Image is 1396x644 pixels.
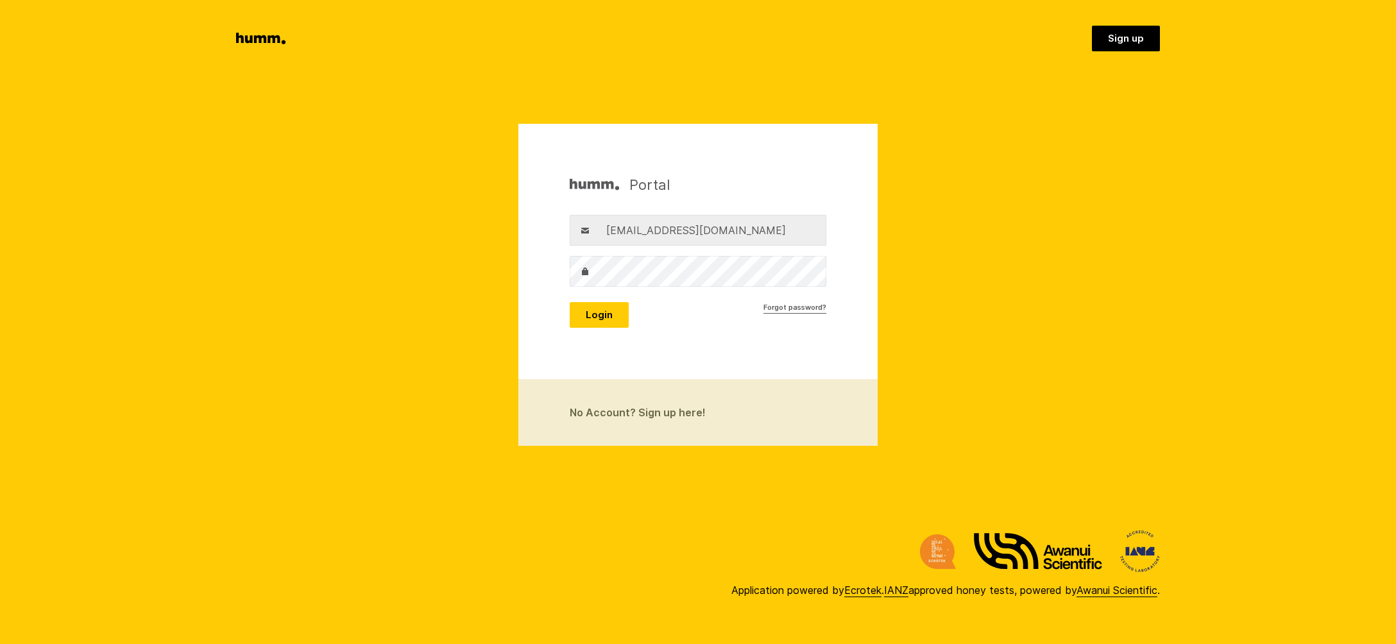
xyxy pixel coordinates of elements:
[570,175,619,194] img: Humm
[763,302,826,314] a: Forgot password?
[974,533,1102,570] img: Awanui Scientific
[731,582,1160,598] div: Application powered by . approved honey tests, powered by .
[884,584,908,597] a: IANZ
[1092,26,1160,51] a: Sign up
[920,534,956,569] img: Ecrotek
[1077,584,1157,597] a: Awanui Scientific
[1120,530,1160,572] img: International Accreditation New Zealand
[518,379,878,446] a: No Account? Sign up here!
[570,302,629,328] button: Login
[570,175,670,194] h1: Portal
[844,584,881,597] a: Ecrotek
